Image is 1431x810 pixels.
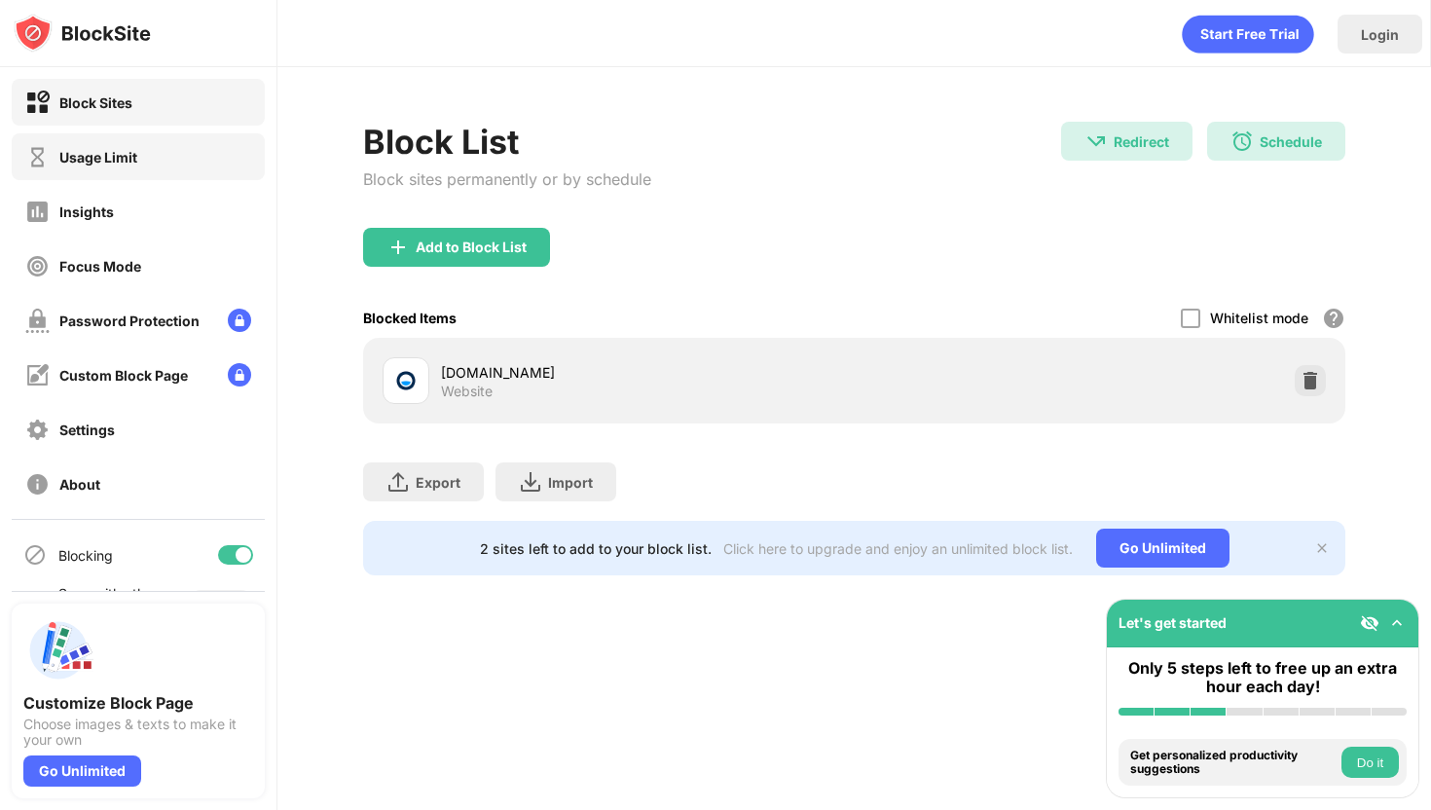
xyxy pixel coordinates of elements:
[25,145,50,169] img: time-usage-off.svg
[23,717,253,748] div: Choose images & texts to make it your own
[23,693,253,713] div: Customize Block Page
[416,239,527,255] div: Add to Block List
[228,309,251,332] img: lock-menu.svg
[363,122,651,162] div: Block List
[25,418,50,442] img: settings-off.svg
[25,309,50,333] img: password-protection-off.svg
[59,367,188,384] div: Custom Block Page
[480,540,712,557] div: 2 sites left to add to your block list.
[394,369,418,392] img: favicons
[59,203,114,220] div: Insights
[23,615,93,685] img: push-custom-page.svg
[1260,133,1322,150] div: Schedule
[723,540,1073,557] div: Click here to upgrade and enjoy an unlimited block list.
[441,383,493,400] div: Website
[25,200,50,224] img: insights-off.svg
[1360,613,1379,633] img: eye-not-visible.svg
[1114,133,1169,150] div: Redirect
[1387,613,1407,633] img: omni-setup-toggle.svg
[548,474,593,491] div: Import
[59,422,115,438] div: Settings
[1182,15,1314,54] div: animation
[363,169,651,189] div: Block sites permanently or by schedule
[1210,310,1308,326] div: Whitelist mode
[1314,540,1330,556] img: x-button.svg
[416,474,460,491] div: Export
[59,94,132,111] div: Block Sites
[1130,749,1337,777] div: Get personalized productivity suggestions
[58,585,159,618] div: Sync with other devices
[363,310,457,326] div: Blocked Items
[59,258,141,275] div: Focus Mode
[59,476,100,493] div: About
[59,313,200,329] div: Password Protection
[23,755,141,787] div: Go Unlimited
[14,14,151,53] img: logo-blocksite.svg
[58,547,113,564] div: Blocking
[25,91,50,115] img: block-on.svg
[1341,747,1399,778] button: Do it
[441,362,854,383] div: [DOMAIN_NAME]
[23,590,47,613] img: sync-icon.svg
[1361,26,1399,43] div: Login
[1119,659,1407,696] div: Only 5 steps left to free up an extra hour each day!
[228,363,251,387] img: lock-menu.svg
[1096,529,1229,568] div: Go Unlimited
[25,472,50,497] img: about-off.svg
[23,543,47,567] img: blocking-icon.svg
[25,254,50,278] img: focus-off.svg
[1119,614,1227,631] div: Let's get started
[59,149,137,166] div: Usage Limit
[25,363,50,387] img: customize-block-page-off.svg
